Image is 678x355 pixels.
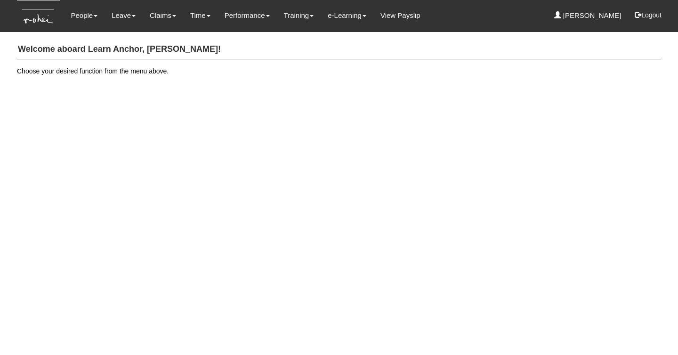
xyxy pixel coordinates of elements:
p: Choose your desired function from the menu above. [17,66,661,76]
img: KTs7HI1dOZG7tu7pUkOpGGQAiEQAiEQAj0IhBB1wtXDg6BEAiBEAiBEAiB4RGIoBtemSRFIRACIRACIRACIdCLQARdL1w5OAR... [17,0,60,32]
a: Leave [112,5,136,26]
a: Training [284,5,314,26]
button: Logout [628,4,668,26]
a: People [71,5,97,26]
a: e-Learning [328,5,366,26]
a: Time [190,5,210,26]
a: [PERSON_NAME] [554,5,621,26]
h4: Welcome aboard Learn Anchor, [PERSON_NAME]! [17,40,661,59]
a: Performance [225,5,270,26]
iframe: chat widget [638,317,669,346]
a: View Payslip [380,5,420,26]
a: Claims [150,5,176,26]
